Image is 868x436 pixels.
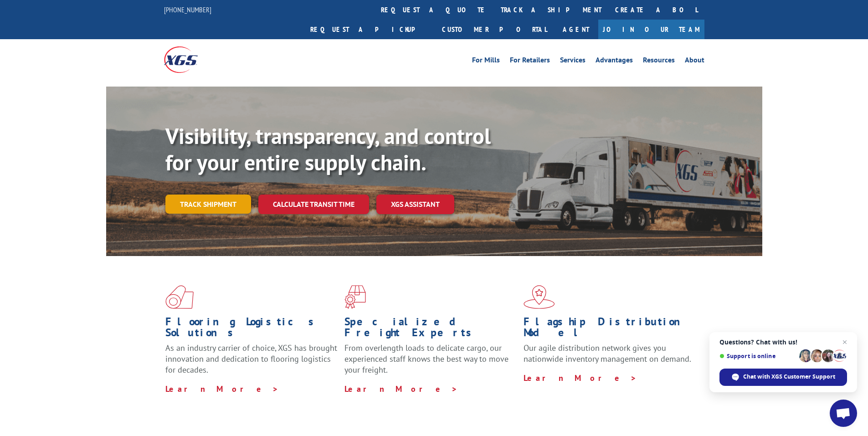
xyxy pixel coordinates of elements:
span: Questions? Chat with us! [719,339,847,346]
a: For Retailers [510,56,550,67]
span: As an industry carrier of choice, XGS has brought innovation and dedication to flooring logistics... [165,343,337,375]
a: Join Our Team [598,20,704,39]
span: Chat with XGS Customer Support [743,373,835,381]
span: Support is online [719,353,796,359]
a: Learn More > [344,384,458,394]
img: xgs-icon-total-supply-chain-intelligence-red [165,285,194,309]
a: Customer Portal [435,20,554,39]
a: Advantages [596,56,633,67]
div: Chat with XGS Customer Support [719,369,847,386]
span: Close chat [839,337,850,348]
a: For Mills [472,56,500,67]
a: Calculate transit time [258,195,369,214]
span: Our agile distribution network gives you nationwide inventory management on demand. [524,343,691,364]
div: Open chat [830,400,857,427]
a: Resources [643,56,675,67]
h1: Flagship Distribution Model [524,316,696,343]
a: Agent [554,20,598,39]
h1: Flooring Logistics Solutions [165,316,338,343]
img: xgs-icon-flagship-distribution-model-red [524,285,555,309]
a: About [685,56,704,67]
a: Track shipment [165,195,251,214]
a: Services [560,56,586,67]
a: XGS ASSISTANT [376,195,454,214]
a: Learn More > [165,384,279,394]
a: [PHONE_NUMBER] [164,5,211,14]
b: Visibility, transparency, and control for your entire supply chain. [165,122,491,176]
h1: Specialized Freight Experts [344,316,517,343]
a: Learn More > [524,373,637,383]
a: Request a pickup [303,20,435,39]
img: xgs-icon-focused-on-flooring-red [344,285,366,309]
p: From overlength loads to delicate cargo, our experienced staff knows the best way to move your fr... [344,343,517,383]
